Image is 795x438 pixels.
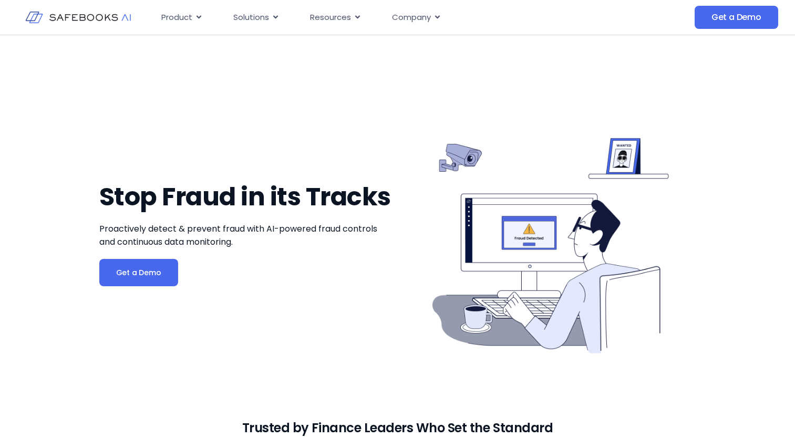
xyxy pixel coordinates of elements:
nav: Menu [153,7,605,28]
a: Get a Demo [695,6,778,29]
a: Get a Demo [99,259,178,286]
span: Company [392,12,431,24]
h1: Stop Fraud in its Tracks [99,182,393,212]
span: Product [161,12,192,24]
span: Proactively detect & prevent fraud with AI-powered fraud controls and continuous data monitoring. [99,223,377,248]
h2: Trusted by Finance Leaders Who Set the Standard [242,423,553,433]
span: Resources [310,12,351,24]
span: Get a Demo [711,12,761,23]
img: Financial Fraud Detection 1 [424,119,675,370]
span: Get a Demo [116,267,161,278]
div: Menu Toggle [153,7,605,28]
span: Solutions [233,12,269,24]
